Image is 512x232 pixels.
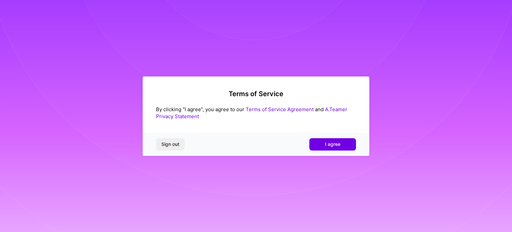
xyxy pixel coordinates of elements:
button: Sign out [156,138,185,150]
span: I agree [325,141,340,148]
div: By clicking "I agree", you agree to our and [156,106,356,120]
h2: Terms of Service [156,90,356,98]
button: I agree [309,138,356,150]
span: Sign out [161,141,179,148]
a: Terms of Service Agreement [246,106,314,112]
